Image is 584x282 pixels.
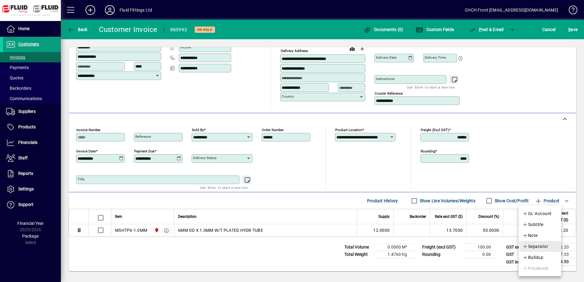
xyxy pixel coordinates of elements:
[523,265,548,272] span: Pricebook
[523,221,544,228] span: Subtitle
[519,208,561,219] button: GL Account
[519,252,561,263] button: Buildup
[523,243,548,250] span: Separator
[519,263,561,274] button: Pricebook
[523,232,538,239] span: Note
[519,230,561,241] button: Note
[523,254,543,261] span: Buildup
[523,210,552,217] span: GL Account
[519,219,561,230] button: Subtitle
[519,241,561,252] button: Separator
